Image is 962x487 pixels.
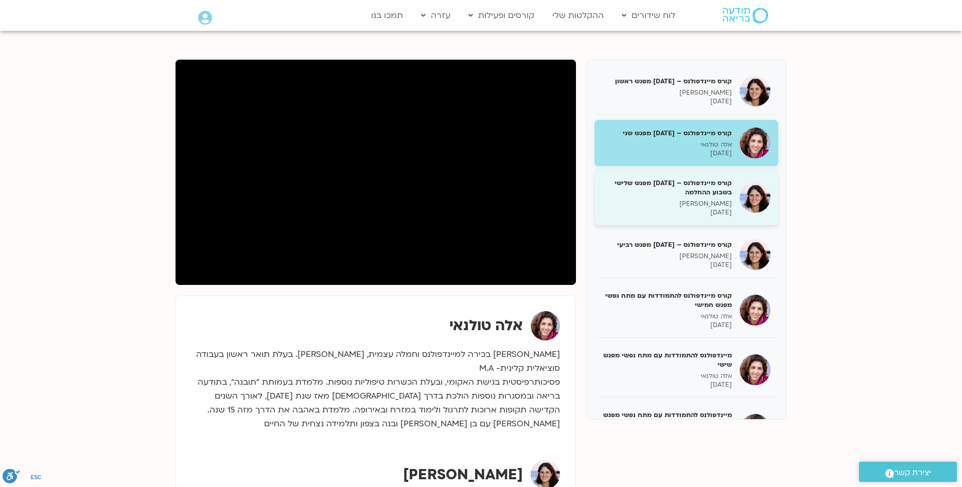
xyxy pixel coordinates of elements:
p: [PERSON_NAME] [602,88,732,97]
strong: [PERSON_NAME] [403,465,523,484]
h5: קורס מיינדפולנס – [DATE] מפגש שני [602,129,732,138]
p: אלה טולנאי [602,372,732,381]
h5: קורס מיינדפולנס – [DATE] מפגש רביעי [602,240,732,249]
img: מיינדפולנס להתמודדות עם מתח נפשי מפגש שישי [740,354,771,385]
p: [DATE] [602,381,732,389]
img: קורס מיינדפולנס – יוני 25 מפגש שני [740,128,771,158]
p: [DATE] [602,149,732,158]
a: לוח שידורים [617,6,680,25]
span: יצירת קשר [894,466,931,480]
p: [DATE] [602,97,732,106]
strong: אלה טולנאי [449,316,523,335]
img: קורס מיינדפולנס – יוני 25 מפגש רביעי [740,239,771,270]
h5: מיינדפולנס להתמודדות עם מתח נפשי מפגש שביעי [602,410,732,429]
img: אלה טולנאי [531,311,560,340]
p: [DATE] [602,208,732,217]
img: תודעה בריאה [723,8,768,23]
img: קורס מיינדפולנס להתמודדות עם מתח נפשי מפגש חמישי [740,295,771,326]
p: [PERSON_NAME] [602,252,732,261]
a: יצירת קשר [859,462,957,482]
p: [DATE] [602,261,732,269]
h5: קורס מיינדפולנס – [DATE] מפגש ראשון [602,77,732,86]
p: אלה טולנאי [602,312,732,321]
img: קורס מיינדפולנס – יוני 25 מפגש ראשון [740,76,771,106]
p: אלה טולנאי [602,140,732,149]
a: תמכו בנו [366,6,408,25]
p: [PERSON_NAME] [602,200,732,208]
p: [PERSON_NAME] בכירה למיינדפולנס וחמלה עצמית, [PERSON_NAME]. בעלת תואר ראשון בעבודה סוציאלית קליני... [191,348,560,431]
h5: קורס מיינדפולנס להתמודדות עם מתח נפשי מפגש חמישי [602,291,732,310]
a: עזרה [416,6,456,25]
a: קורסים ופעילות [463,6,539,25]
h5: קורס מיינדפולנס – [DATE] מפגש שלישי בשבוע ההחלמה [602,178,732,197]
h5: מיינדפולנס להתמודדות עם מתח נפשי מפגש שישי [602,351,732,369]
img: מיינדפולנס להתמודדות עם מתח נפשי מפגש שביעי [740,414,771,445]
a: ההקלטות שלי [547,6,609,25]
p: [DATE] [602,321,732,330]
img: קורס מיינדפולנס – יוני 25 מפגש שלישי בשבוע ההחלמה [740,182,771,213]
